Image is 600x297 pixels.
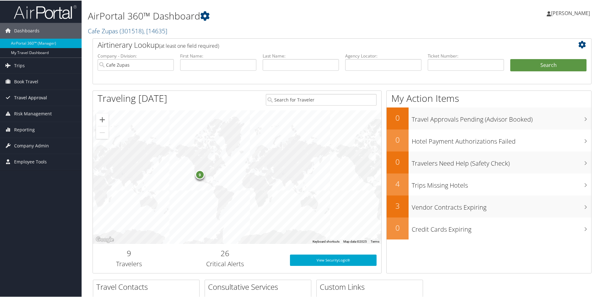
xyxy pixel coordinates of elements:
h2: 3 [387,200,409,211]
h2: Custom Links [320,281,423,292]
label: Ticket Number: [428,52,504,58]
a: View SecurityLogic® [290,254,377,265]
button: Search [510,58,587,71]
label: Agency Locator: [345,52,421,58]
h3: Travelers Need Help (Safety Check) [412,155,591,167]
h2: 0 [387,156,409,167]
h3: Critical Alerts [170,259,281,268]
h2: 0 [387,112,409,123]
h2: Airtinerary Lookup [98,39,545,50]
h3: Vendor Contracts Expiring [412,199,591,211]
a: Open this area in Google Maps (opens a new window) [94,235,115,243]
span: Dashboards [14,22,40,38]
a: 4Trips Missing Hotels [387,173,591,195]
a: Cafe Zupas [88,26,167,35]
a: 0Travel Approvals Pending (Advisor Booked) [387,107,591,129]
h3: Travelers [98,259,160,268]
h1: My Action Items [387,91,591,104]
span: , [ 14635 ] [143,26,167,35]
h2: Travel Contacts [96,281,199,292]
h3: Credit Cards Expiring [412,221,591,233]
span: (at least one field required) [159,42,219,49]
h2: Consultative Services [208,281,311,292]
span: Travel Approval [14,89,47,105]
img: Google [94,235,115,243]
span: Book Travel [14,73,38,89]
h2: 0 [387,222,409,233]
h1: Traveling [DATE] [98,91,167,104]
h3: Trips Missing Hotels [412,177,591,189]
span: Company Admin [14,137,49,153]
a: Terms (opens in new tab) [371,239,379,243]
h3: Travel Approvals Pending (Advisor Booked) [412,111,591,123]
div: 9 [195,169,204,179]
h2: 26 [170,247,281,258]
a: 0Credit Cards Expiring [387,217,591,239]
span: Map data ©2025 [343,239,367,243]
button: Zoom out [96,126,109,138]
span: Risk Management [14,105,52,121]
h3: Hotel Payment Authorizations Failed [412,133,591,145]
input: Search for Traveler [266,93,377,105]
a: 0Hotel Payment Authorizations Failed [387,129,591,151]
a: [PERSON_NAME] [547,3,596,22]
button: Zoom in [96,113,109,125]
h2: 4 [387,178,409,189]
h2: 0 [387,134,409,145]
button: Keyboard shortcuts [313,239,340,243]
span: Trips [14,57,25,73]
span: Employee Tools [14,153,47,169]
h2: 9 [98,247,160,258]
label: Company - Division: [98,52,174,58]
label: First Name: [180,52,256,58]
span: ( 301518 ) [120,26,143,35]
h1: AirPortal 360™ Dashboard [88,9,427,22]
span: [PERSON_NAME] [551,9,590,16]
span: Reporting [14,121,35,137]
label: Last Name: [263,52,339,58]
img: airportal-logo.png [14,4,77,19]
a: 0Travelers Need Help (Safety Check) [387,151,591,173]
a: 3Vendor Contracts Expiring [387,195,591,217]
